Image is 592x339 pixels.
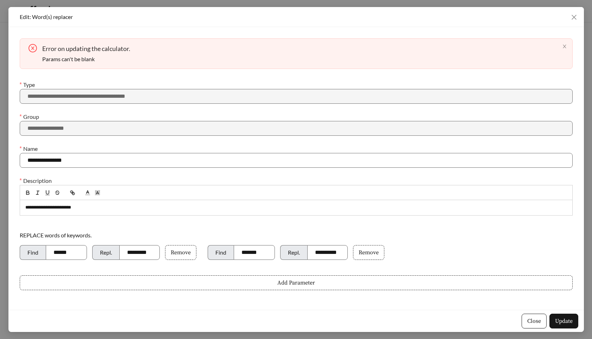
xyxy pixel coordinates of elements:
[208,245,234,260] span: Find
[20,121,573,136] input: Group
[20,245,46,260] span: Find
[171,248,191,257] span: Remove
[20,89,573,104] input: Type
[92,245,119,260] span: Repl.
[42,55,559,63] div: Params can't be blank
[20,231,573,239] p: REPLACE words of keywords.
[549,314,578,328] button: Update
[42,44,559,53] div: Error on updating the calculator.
[20,153,573,168] input: Name
[359,248,379,257] span: Remove
[20,113,39,121] label: Group
[277,279,315,287] span: Add Parameter
[353,245,384,260] button: Remove
[29,44,37,52] span: close-circle
[564,7,584,27] button: Close
[280,245,307,260] span: Repl.
[165,245,196,260] button: Remove
[562,44,567,49] button: close
[20,81,35,89] label: Type
[527,317,541,325] span: Close
[20,275,573,290] button: Add Parameter
[20,145,38,153] label: Name
[8,7,584,27] div: Edit: Word(s) replacer
[555,317,573,325] span: Update
[522,314,547,328] button: Close
[571,14,577,20] span: close
[20,177,52,185] label: Description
